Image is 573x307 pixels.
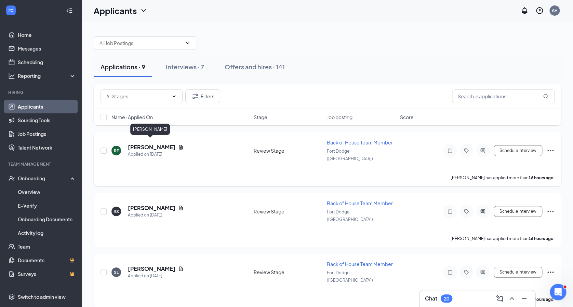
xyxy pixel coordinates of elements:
[114,148,119,154] div: RE
[446,209,454,214] svg: Note
[8,161,75,167] div: Team Management
[8,293,15,300] svg: Settings
[128,143,175,151] h5: [PERSON_NAME]
[18,100,76,113] a: Applicants
[462,209,470,214] svg: Tag
[327,261,393,267] span: Back of House Team Member
[327,200,393,206] span: Back of House Team Member
[327,270,373,283] span: Fort Dodge ([GEOGRAPHIC_DATA])
[8,89,75,95] div: Hiring
[529,236,554,241] b: 16 hours ago
[8,175,15,182] svg: UserCheck
[18,212,76,226] a: Onboarding Documents
[18,28,76,42] a: Home
[18,226,76,240] a: Activity log
[18,253,76,267] a: DocumentsCrown
[18,113,76,127] a: Sourcing Tools
[8,72,15,79] svg: Analysis
[185,40,190,46] svg: ChevronDown
[495,294,504,303] svg: ComposeMessage
[535,6,544,15] svg: QuestionInfo
[446,269,454,275] svg: Note
[139,6,148,15] svg: ChevronDown
[479,209,487,214] svg: ActiveChat
[508,294,516,303] svg: ChevronUp
[543,94,548,99] svg: MagnifyingGlass
[446,148,454,153] svg: Note
[254,269,323,276] div: Review Stage
[546,268,555,276] svg: Ellipses
[178,205,184,211] svg: Document
[452,89,555,103] input: Search in applications
[494,267,542,278] button: Schedule Interview
[128,204,175,212] h5: [PERSON_NAME]
[128,151,184,158] div: Applied on [DATE]
[114,269,119,275] div: SL
[254,114,267,121] span: Stage
[254,208,323,215] div: Review Stage
[327,114,352,121] span: Job posting
[18,175,70,182] div: Onboarding
[18,240,76,253] a: Team
[185,89,220,103] button: Filter Filters
[546,207,555,215] svg: Ellipses
[114,209,119,214] div: BS
[171,94,177,99] svg: ChevronDown
[111,114,153,121] span: Name · Applied On
[18,141,76,154] a: Talent Network
[18,293,66,300] div: Switch to admin view
[494,206,542,217] button: Schedule Interview
[99,39,182,47] input: All Job Postings
[479,148,487,153] svg: ActiveChat
[494,145,542,156] button: Schedule Interview
[550,284,566,300] iframe: Intercom live chat
[94,5,137,16] h1: Applicants
[327,139,393,145] span: Back of House Team Member
[18,55,76,69] a: Scheduling
[18,267,76,281] a: SurveysCrown
[462,148,470,153] svg: Tag
[479,269,487,275] svg: ActiveChat
[400,114,414,121] span: Score
[130,124,170,135] div: [PERSON_NAME]
[166,62,204,71] div: Interviews · 7
[529,175,554,180] b: 16 hours ago
[425,295,437,302] h3: Chat
[128,265,175,273] h5: [PERSON_NAME]
[18,185,76,199] a: Overview
[225,62,285,71] div: Offers and hires · 141
[101,62,145,71] div: Applications · 9
[18,127,76,141] a: Job Postings
[520,294,528,303] svg: Minimize
[128,212,184,219] div: Applied on [DATE]
[178,266,184,271] svg: Document
[451,175,555,181] p: [PERSON_NAME] has applied more than .
[128,273,184,279] div: Applied on [DATE]
[106,93,169,100] input: All Stages
[519,293,530,304] button: Minimize
[327,209,373,222] span: Fort Dodge ([GEOGRAPHIC_DATA])
[18,42,76,55] a: Messages
[506,293,517,304] button: ChevronUp
[451,236,555,241] p: [PERSON_NAME] has applied more than .
[529,297,554,302] b: 17 hours ago
[494,293,505,304] button: ComposeMessage
[191,92,199,100] svg: Filter
[178,144,184,150] svg: Document
[462,269,470,275] svg: Tag
[520,6,529,15] svg: Notifications
[8,7,14,14] svg: WorkstreamLogo
[546,146,555,155] svg: Ellipses
[18,72,77,79] div: Reporting
[327,149,373,161] span: Fort Dodge ([GEOGRAPHIC_DATA])
[444,296,449,302] div: 20
[66,7,73,14] svg: Collapse
[18,199,76,212] a: E-Verify
[552,8,558,13] div: AH
[254,147,323,154] div: Review Stage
